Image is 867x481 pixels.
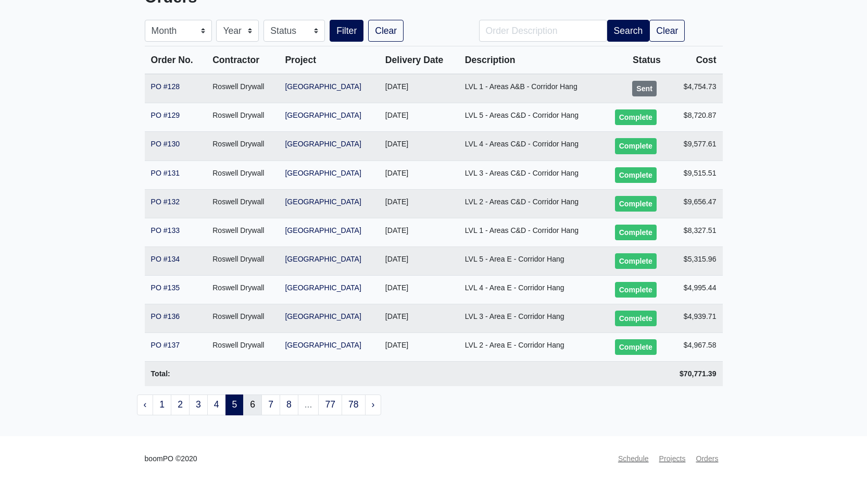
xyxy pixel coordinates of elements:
[285,226,361,235] a: [GEOGRAPHIC_DATA]
[667,275,723,304] td: $4,995.44
[285,82,361,91] a: [GEOGRAPHIC_DATA]
[151,198,180,206] a: PO #132
[459,218,601,246] td: LVL 1 - Areas C&D - Corridor Hang
[667,333,723,362] td: $4,967.58
[615,196,657,212] div: Complete
[615,311,657,326] div: Complete
[285,341,361,349] a: [GEOGRAPHIC_DATA]
[285,169,361,177] a: [GEOGRAPHIC_DATA]
[615,282,657,298] div: Complete
[632,81,657,96] div: Sent
[206,304,279,332] td: Roswell Drywall
[649,20,685,42] a: Clear
[151,140,180,148] a: PO #130
[614,449,653,469] a: Schedule
[285,312,361,320] a: [GEOGRAPHIC_DATA]
[206,189,279,218] td: Roswell Drywall
[379,246,459,275] td: [DATE]
[459,246,601,275] td: LVL 5 - Area E - Corridor Hang
[285,283,361,292] a: [GEOGRAPHIC_DATA]
[379,218,459,246] td: [DATE]
[206,103,279,132] td: Roswell Drywall
[151,255,180,263] a: PO #134
[459,74,601,103] td: LVL 1 - Areas A&B - Corridor Hang
[379,74,459,103] td: [DATE]
[615,253,657,269] div: Complete
[206,46,279,75] th: Contractor
[318,394,342,415] a: 77
[379,103,459,132] td: [DATE]
[206,246,279,275] td: Roswell Drywall
[279,46,379,75] th: Project
[667,246,723,275] td: $5,315.96
[151,283,180,292] a: PO #135
[379,189,459,218] td: [DATE]
[459,189,601,218] td: LVL 2 - Areas C&D - Corridor Hang
[615,339,657,355] div: Complete
[459,161,601,189] td: LVL 3 - Areas C&D - Corridor Hang
[145,46,207,75] th: Order No.
[379,132,459,161] td: [DATE]
[615,167,657,183] div: Complete
[667,304,723,332] td: $4,939.71
[601,46,667,75] th: Status
[667,161,723,189] td: $9,515.51
[667,189,723,218] td: $9,656.47
[692,449,722,469] a: Orders
[280,394,298,415] a: 8
[342,394,366,415] a: 78
[261,394,280,415] a: 7
[151,226,180,235] a: PO #133
[667,103,723,132] td: $8,720.87
[379,304,459,332] td: [DATE]
[615,109,657,125] div: Complete
[243,394,262,415] a: 6
[379,333,459,362] td: [DATE]
[206,333,279,362] td: Roswell Drywall
[615,138,657,154] div: Complete
[206,218,279,246] td: Roswell Drywall
[189,394,208,415] a: 3
[137,394,154,415] a: « Previous
[680,369,716,378] strong: $70,771.39
[379,161,459,189] td: [DATE]
[459,103,601,132] td: LVL 5 - Areas C&D - Corridor Hang
[459,333,601,362] td: LVL 2 - Area E - Corridor Hang
[379,275,459,304] td: [DATE]
[151,341,180,349] a: PO #137
[285,255,361,263] a: [GEOGRAPHIC_DATA]
[207,394,226,415] a: 4
[615,225,657,240] div: Complete
[151,169,180,177] a: PO #131
[667,218,723,246] td: $8,327.51
[206,132,279,161] td: Roswell Drywall
[225,394,244,415] span: 5
[206,74,279,103] td: Roswell Drywall
[285,140,361,148] a: [GEOGRAPHIC_DATA]
[459,46,601,75] th: Description
[171,394,190,415] a: 2
[206,275,279,304] td: Roswell Drywall
[379,46,459,75] th: Delivery Date
[151,111,180,119] a: PO #129
[285,198,361,206] a: [GEOGRAPHIC_DATA]
[151,369,170,378] strong: Total:
[459,275,601,304] td: LVL 4 - Area E - Corridor Hang
[655,449,690,469] a: Projects
[667,132,723,161] td: $9,577.61
[479,20,607,42] input: Order Description
[153,394,171,415] a: 1
[330,20,363,42] button: Filter
[667,46,723,75] th: Cost
[365,394,382,415] a: Next »
[459,304,601,332] td: LVL 3 - Area E - Corridor Hang
[667,74,723,103] td: $4,754.73
[368,20,404,42] a: Clear
[607,20,650,42] button: Search
[206,161,279,189] td: Roswell Drywall
[151,82,180,91] a: PO #128
[285,111,361,119] a: [GEOGRAPHIC_DATA]
[459,132,601,161] td: LVL 4 - Areas C&D - Corridor Hang
[151,312,180,320] a: PO #136
[145,453,197,465] small: boomPO ©2020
